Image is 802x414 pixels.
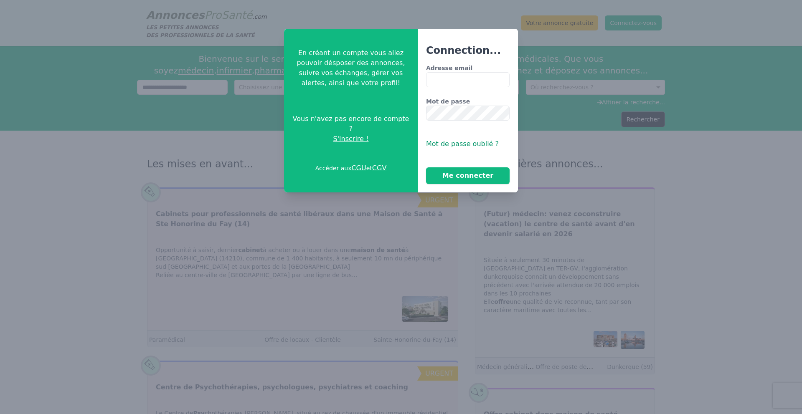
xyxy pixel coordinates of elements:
[426,64,510,72] label: Adresse email
[426,97,510,106] label: Mot de passe
[291,114,411,134] span: Vous n'avez pas encore de compte ?
[426,167,510,184] button: Me connecter
[333,134,369,144] span: S'inscrire !
[351,164,366,172] a: CGU
[315,163,387,173] p: Accéder aux et
[291,48,411,88] p: En créant un compte vous allez pouvoir désposer des annonces, suivre vos échanges, gérer vos aler...
[426,140,499,148] span: Mot de passe oublié ?
[426,44,510,57] h3: Connection...
[372,164,387,172] a: CGV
